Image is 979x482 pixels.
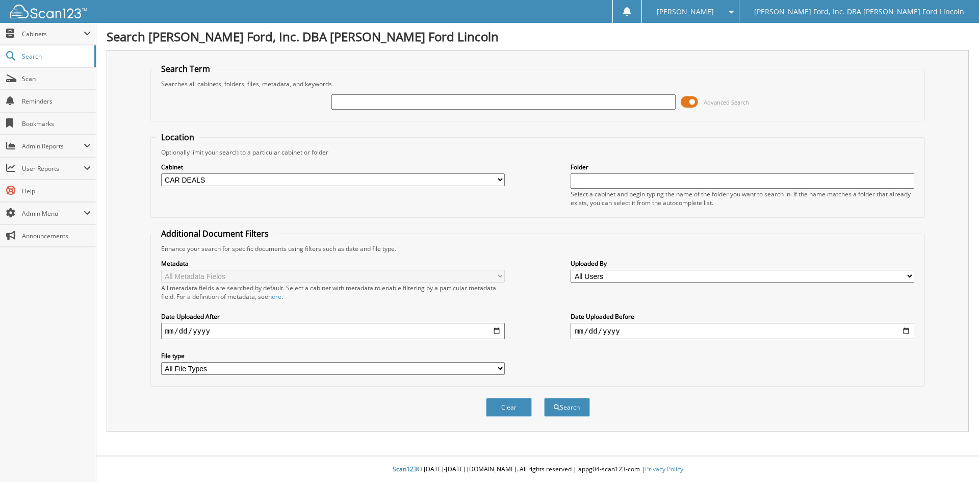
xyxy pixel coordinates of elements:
[704,98,749,106] span: Advanced Search
[571,190,914,207] div: Select a cabinet and begin typing the name of the folder you want to search in. If the name match...
[156,80,920,88] div: Searches all cabinets, folders, files, metadata, and keywords
[571,312,914,321] label: Date Uploaded Before
[156,63,215,74] legend: Search Term
[161,259,505,268] label: Metadata
[393,465,417,473] span: Scan123
[156,228,274,239] legend: Additional Document Filters
[22,232,91,240] span: Announcements
[657,9,714,15] span: [PERSON_NAME]
[571,259,914,268] label: Uploaded By
[22,30,84,38] span: Cabinets
[268,292,281,301] a: here
[156,244,920,253] div: Enhance your search for specific documents using filters such as date and file type.
[22,52,89,61] span: Search
[22,164,84,173] span: User Reports
[161,163,505,171] label: Cabinet
[156,132,199,143] legend: Location
[22,97,91,106] span: Reminders
[571,163,914,171] label: Folder
[22,142,84,150] span: Admin Reports
[22,187,91,195] span: Help
[161,351,505,360] label: File type
[754,9,964,15] span: [PERSON_NAME] Ford, Inc. DBA [PERSON_NAME] Ford Lincoln
[161,312,505,321] label: Date Uploaded After
[10,5,87,18] img: scan123-logo-white.svg
[22,74,91,83] span: Scan
[22,209,84,218] span: Admin Menu
[544,398,590,417] button: Search
[928,433,979,482] iframe: Chat Widget
[571,323,914,339] input: end
[22,119,91,128] span: Bookmarks
[161,284,505,301] div: All metadata fields are searched by default. Select a cabinet with metadata to enable filtering b...
[161,323,505,339] input: start
[107,28,969,45] h1: Search [PERSON_NAME] Ford, Inc. DBA [PERSON_NAME] Ford Lincoln
[645,465,683,473] a: Privacy Policy
[156,148,920,157] div: Optionally limit your search to a particular cabinet or folder
[486,398,532,417] button: Clear
[96,457,979,482] div: © [DATE]-[DATE] [DOMAIN_NAME]. All rights reserved | appg04-scan123-com |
